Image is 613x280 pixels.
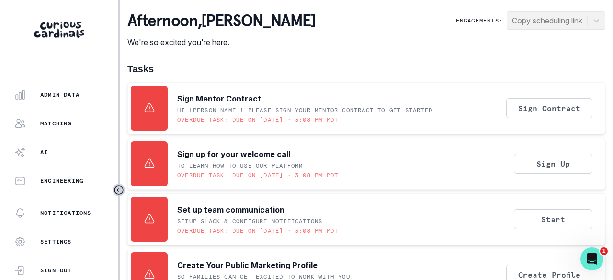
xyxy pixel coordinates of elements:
[177,93,261,104] p: Sign Mentor Contract
[177,259,318,271] p: Create Your Public Marketing Profile
[514,154,592,174] button: Sign Up
[34,22,84,38] img: Curious Cardinals Logo
[127,11,316,31] p: afternoon , [PERSON_NAME]
[113,184,125,196] button: Toggle sidebar
[177,162,303,169] p: To learn how to use our platform
[40,120,72,127] p: Matching
[40,91,79,99] p: Admin Data
[127,36,316,48] p: We're so excited you're here.
[506,98,592,118] button: Sign Contract
[177,204,284,215] p: Set up team communication
[580,247,603,270] iframe: Intercom live chat
[40,209,91,217] p: Notifications
[177,227,338,235] p: Overdue task: Due on [DATE] • 3:08 PM PDT
[177,171,338,179] p: Overdue task: Due on [DATE] • 3:08 PM PDT
[177,106,436,114] p: Hi [PERSON_NAME]! Please sign your mentor contract to get started.
[177,116,338,123] p: Overdue task: Due on [DATE] • 3:08 PM PDT
[40,148,48,156] p: AI
[40,238,72,246] p: Settings
[40,177,83,185] p: Engineering
[177,217,322,225] p: Setup Slack & Configure Notifications
[40,267,72,274] p: Sign Out
[127,63,605,75] h1: Tasks
[600,247,608,255] span: 1
[456,17,503,24] p: Engagements:
[177,148,290,160] p: Sign up for your welcome call
[514,209,592,229] button: Start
